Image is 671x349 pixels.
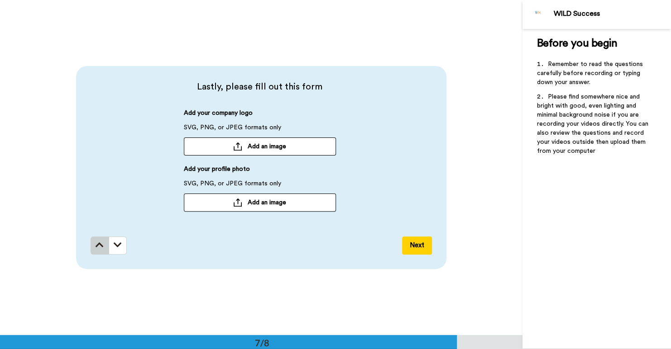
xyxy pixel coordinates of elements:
span: Add your company logo [184,108,253,123]
span: Remember to read the questions carefully before recording or typing down your answer. [537,61,645,85]
button: Next [402,236,432,255]
button: Add an image [184,193,336,212]
span: Add your profile photo [184,165,250,179]
div: 7/8 [240,336,284,349]
button: Add an image [184,137,336,156]
div: WILD Success [554,9,671,18]
span: Please find somewhere nice and bright with good, even lighting and minimal background noise if yo... [537,94,650,154]
span: Before you begin [537,38,617,49]
span: SVG, PNG, or JPEG formats only [184,179,281,193]
span: Lastly, please fill out this form [91,80,429,93]
span: SVG, PNG, or JPEG formats only [184,123,281,137]
span: Add an image [248,198,286,207]
span: Add an image [248,142,286,151]
img: Profile Image [527,4,549,25]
